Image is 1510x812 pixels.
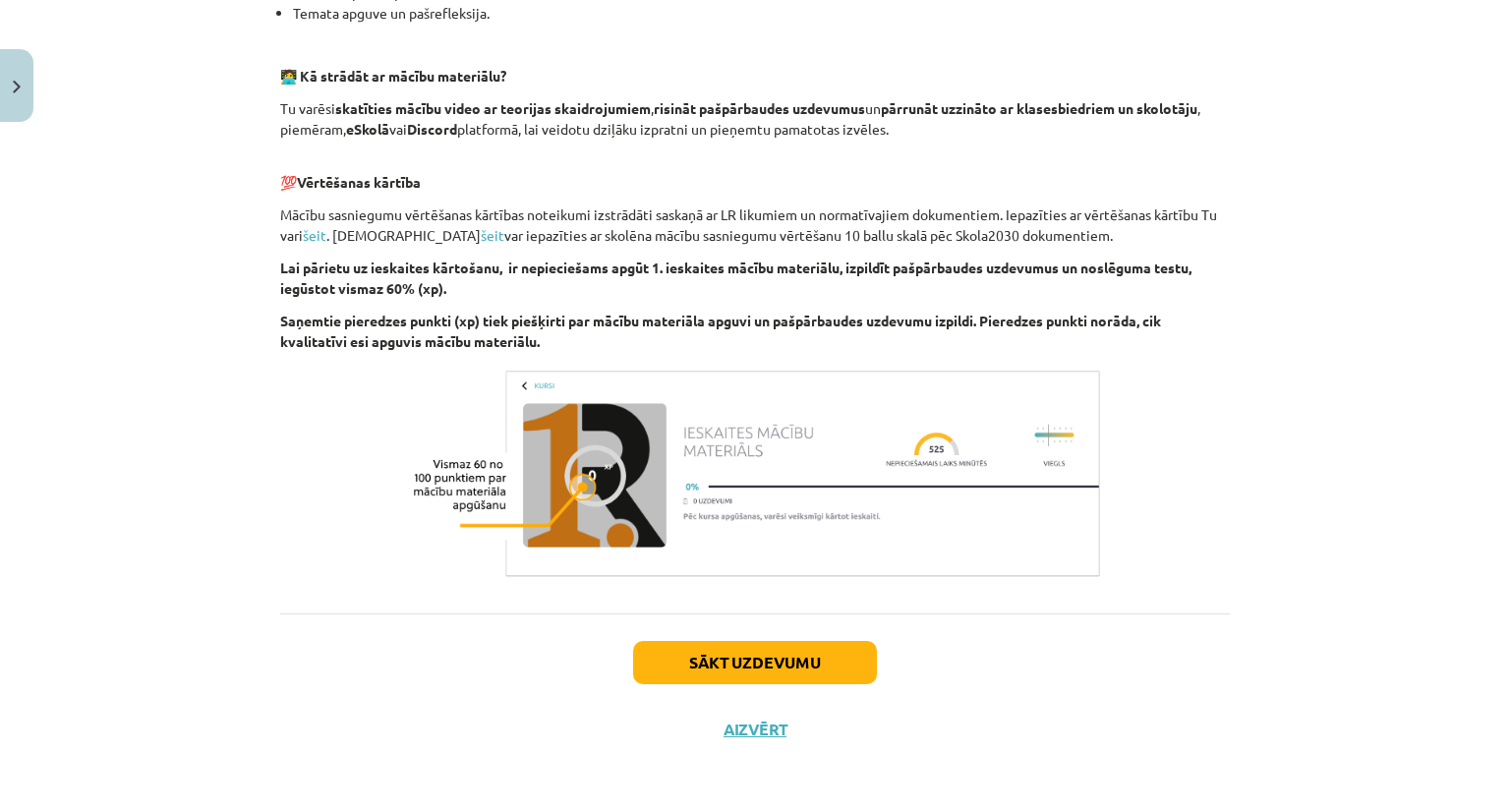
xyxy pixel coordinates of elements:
[718,720,792,739] button: Aizvērt
[280,98,1230,140] p: Tu varēsi , un , piemēram, vai platformā, lai veidotu dziļāku izpratni un pieņemtu pamatotas izvē...
[335,99,651,117] strong: skatīties mācību video ar teorijas skaidrojumiem
[280,312,1161,350] strong: Saņemtie pieredzes punkti (xp) tiek piešķirti par mācību materiāla apguvi un pašpārbaudes uzdevum...
[303,226,326,244] a: šeit
[280,67,506,85] strong: 🧑‍💻 Kā strādāt ar mācību materiālu?
[481,226,504,244] a: šeit
[280,204,1230,246] p: Mācību sasniegumu vērtēšanas kārtības noteikumi izstrādāti saskaņā ar LR likumiem un normatīvajie...
[280,151,1230,193] p: 💯
[654,99,865,117] strong: risināt pašpārbaudes uzdevumus
[293,3,1230,24] li: Temata apguve un pašrefleksija.
[407,120,457,138] strong: Discord
[881,99,1197,117] strong: pārrunāt uzzināto ar klasesbiedriem un skolotāju
[297,173,421,191] strong: Vērtēšanas kārtība
[633,641,877,684] button: Sākt uzdevumu
[280,259,1191,297] strong: Lai pārietu uz ieskaites kārtošanu, ir nepieciešams apgūt 1. ieskaites mācību materiālu, izpildīt...
[13,81,21,93] img: icon-close-lesson-0947bae3869378f0d4975bcd49f059093ad1ed9edebbc8119c70593378902aed.svg
[346,120,389,138] strong: eSkolā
